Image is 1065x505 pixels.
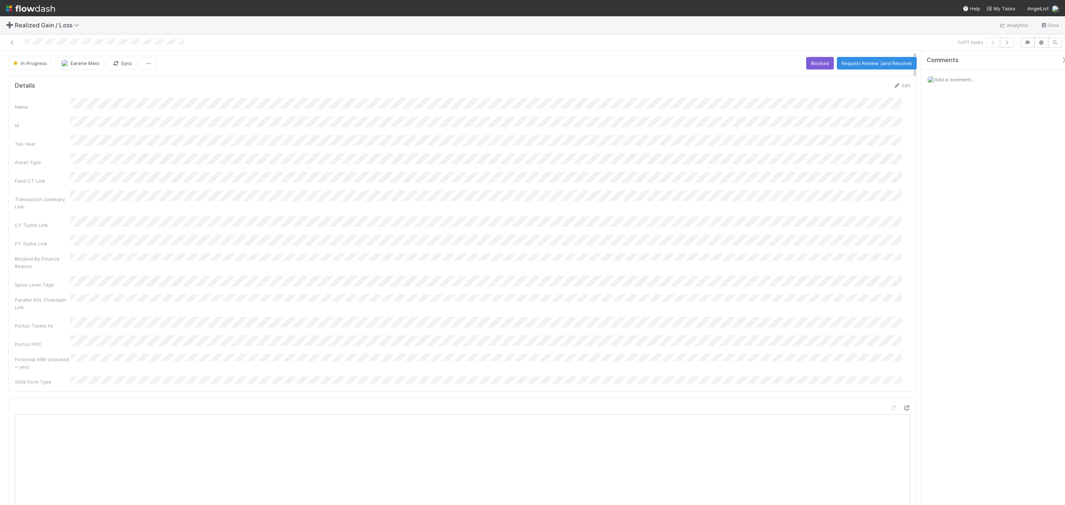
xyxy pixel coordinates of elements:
[15,281,70,288] div: Spice Level Tags
[15,177,70,184] div: Fund CT Link
[71,60,99,66] span: Earene Melo
[15,159,70,166] div: Asset Type
[837,57,917,70] button: Request Review (and Resolve)
[999,21,1028,30] a: Analytics
[15,221,70,229] div: CY Tyche Link
[15,322,70,329] div: Portco Taxed As
[934,77,974,82] span: Add a comment...
[15,82,35,89] h5: Details
[15,356,70,370] div: Potential 988 (checked = yes)
[986,6,1015,11] span: My Tasks
[15,103,70,111] div: Name
[61,60,68,67] img: avatar_bc42736a-3f00-4d10-a11d-d22e63cdc729.png
[927,76,934,83] img: avatar_bc42736a-3f00-4d10-a11d-d22e63cdc729.png
[958,38,983,46] span: 1 of 11 tasks
[15,296,70,311] div: Parallel RGL Flowdash Link
[986,5,1015,12] a: My Tasks
[15,255,70,270] div: Blocked By Finance Reason
[15,21,83,29] span: Realized Gain / Loss
[893,82,910,88] a: Edit
[15,340,70,348] div: Portco PFIC
[1052,5,1059,13] img: avatar_bc42736a-3f00-4d10-a11d-d22e63cdc729.png
[927,57,958,64] span: Comments
[806,57,834,70] button: Blocked
[963,5,980,12] div: Help
[15,240,70,247] div: PY Tyche Link
[107,57,137,70] button: Sync
[1027,6,1049,11] span: AngelList
[55,57,104,70] button: Earene Melo
[15,140,70,148] div: Tax Year
[15,378,70,386] div: 1099 Form Type
[15,122,70,129] div: Id
[6,2,55,15] img: logo-inverted-e16ddd16eac7371096b0.svg
[15,196,70,210] div: Transaction Summary Link
[1040,21,1059,30] a: Docs
[6,22,13,28] span: ➕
